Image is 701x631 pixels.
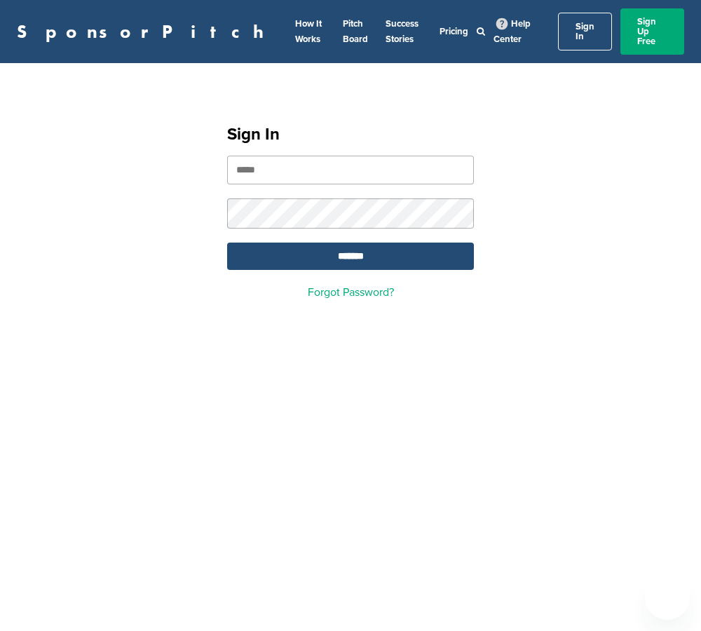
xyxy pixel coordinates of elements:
a: How It Works [295,18,322,45]
a: Success Stories [386,18,418,45]
h1: Sign In [227,122,474,147]
a: Sign Up Free [620,8,684,55]
a: Pitch Board [343,18,368,45]
iframe: Button to launch messaging window [645,575,690,620]
a: Help Center [494,15,531,48]
a: Pricing [440,26,468,37]
a: Sign In [558,13,612,50]
a: Forgot Password? [308,285,394,299]
a: SponsorPitch [17,22,273,41]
